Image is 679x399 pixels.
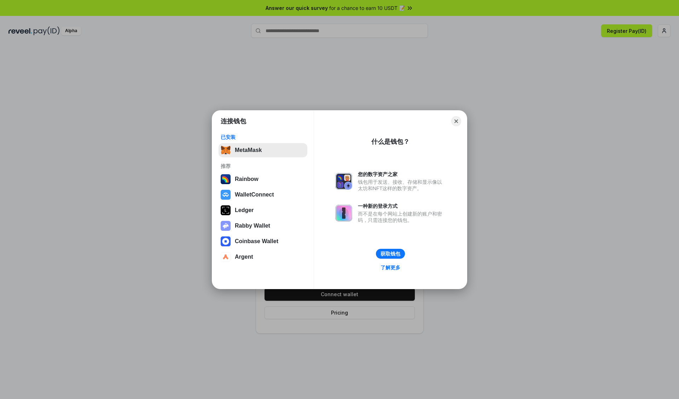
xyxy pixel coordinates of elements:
[235,254,253,260] div: Argent
[221,205,231,215] img: svg+xml,%3Csvg%20xmlns%3D%22http%3A%2F%2Fwww.w3.org%2F2000%2Fsvg%22%20width%3D%2228%22%20height%3...
[371,137,410,146] div: 什么是钱包？
[221,236,231,246] img: svg+xml,%3Csvg%20width%3D%2228%22%20height%3D%2228%22%20viewBox%3D%220%200%2028%2028%22%20fill%3D...
[376,263,405,272] a: 了解更多
[235,238,278,245] div: Coinbase Wallet
[358,171,446,177] div: 您的数字资产之家
[235,147,262,153] div: MetaMask
[235,223,270,229] div: Rabby Wallet
[221,174,231,184] img: svg+xml,%3Csvg%20width%3D%22120%22%20height%3D%22120%22%20viewBox%3D%220%200%20120%20120%22%20fil...
[358,203,446,209] div: 一种新的登录方式
[221,163,305,169] div: 推荐
[381,251,400,257] div: 获取钱包
[221,145,231,155] img: svg+xml,%3Csvg%20fill%3D%22none%22%20height%3D%2233%22%20viewBox%3D%220%200%2035%2033%22%20width%...
[219,203,307,217] button: Ledger
[376,249,405,259] button: 获取钱包
[335,173,352,190] img: svg+xml,%3Csvg%20xmlns%3D%22http%3A%2F%2Fwww.w3.org%2F2000%2Fsvg%22%20fill%3D%22none%22%20viewBox...
[335,205,352,222] img: svg+xml,%3Csvg%20xmlns%3D%22http%3A%2F%2Fwww.w3.org%2F2000%2Fsvg%22%20fill%3D%22none%22%20viewBox...
[358,179,446,192] div: 钱包用于发送、接收、存储和显示像以太坊和NFT这样的数字资产。
[358,211,446,223] div: 而不是在每个网站上创建新的账户和密码，只需连接您的钱包。
[221,117,246,125] h1: 连接钱包
[235,176,259,182] div: Rainbow
[219,234,307,248] button: Coinbase Wallet
[221,252,231,262] img: svg+xml,%3Csvg%20width%3D%2228%22%20height%3D%2228%22%20viewBox%3D%220%200%2028%2028%22%20fill%3D...
[219,188,307,202] button: WalletConnect
[221,190,231,200] img: svg+xml,%3Csvg%20width%3D%2228%22%20height%3D%2228%22%20viewBox%3D%220%200%2028%2028%22%20fill%3D...
[219,250,307,264] button: Argent
[221,221,231,231] img: svg+xml,%3Csvg%20xmlns%3D%22http%3A%2F%2Fwww.w3.org%2F2000%2Fsvg%22%20fill%3D%22none%22%20viewBox...
[219,172,307,186] button: Rainbow
[235,192,274,198] div: WalletConnect
[219,219,307,233] button: Rabby Wallet
[381,264,400,271] div: 了解更多
[221,134,305,140] div: 已安装
[219,143,307,157] button: MetaMask
[451,116,461,126] button: Close
[235,207,254,213] div: Ledger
